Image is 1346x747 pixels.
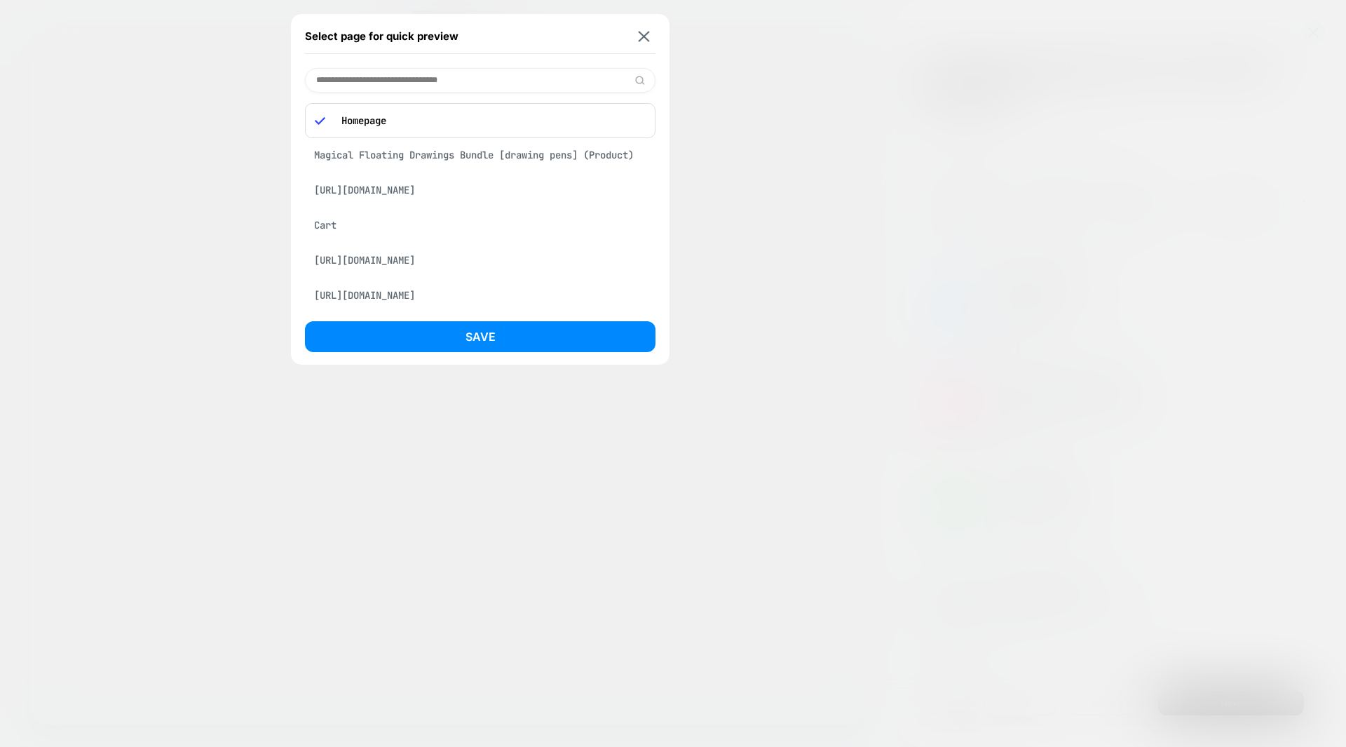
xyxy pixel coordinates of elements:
div: Magical Floating Drawings Bundle [drawing pens] (Product) [305,142,655,168]
div: [URL][DOMAIN_NAME] [305,177,655,203]
button: Save [305,321,655,352]
p: Homepage [334,114,646,127]
div: Cart [305,212,655,238]
img: blue checkmark [315,116,325,126]
div: [URL][DOMAIN_NAME] [305,247,655,274]
img: edit [634,75,645,86]
span: Select page for quick preview [305,29,458,43]
div: [URL][DOMAIN_NAME] [305,282,655,309]
img: close [639,31,650,41]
